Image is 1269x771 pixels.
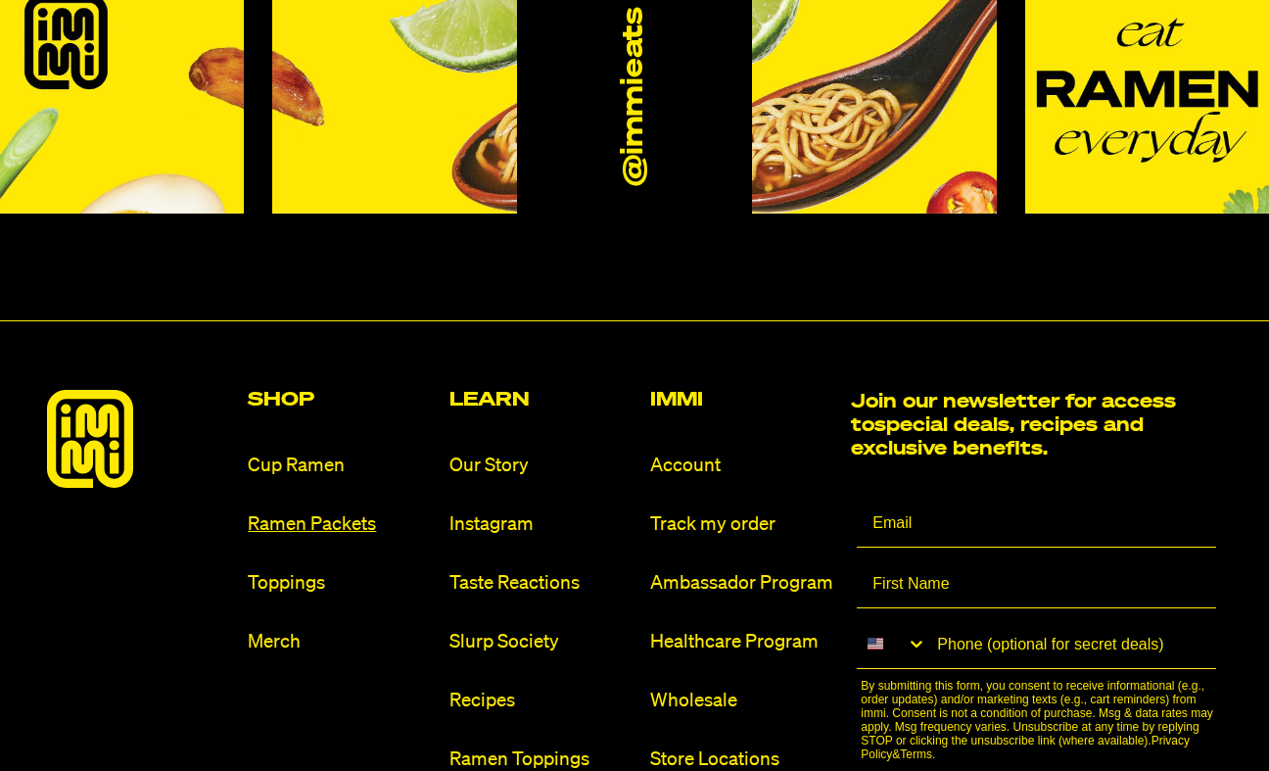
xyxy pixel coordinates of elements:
h2: Join our newsletter for access to special deals, recipes and exclusive benefits. [851,390,1189,460]
a: Taste Reactions [449,570,634,597]
input: First Name [857,559,1216,608]
h2: Immi [650,390,835,410]
input: Email [857,499,1216,548]
input: Phone (optional for secret deals) [927,620,1216,668]
a: Recipes [449,688,634,714]
p: By submitting this form, you consent to receive informational (e.g., order updates) and/or market... [861,679,1222,761]
a: Ramen Packets [248,511,433,538]
img: United States [868,636,883,651]
a: Privacy Policy [861,734,1190,761]
a: Toppings [248,570,433,597]
a: Track my order [650,511,835,538]
a: Account [650,453,835,479]
a: Our Story [449,453,634,479]
a: Cup Ramen [248,453,433,479]
a: Wholesale [650,688,835,714]
a: Terms [900,747,932,761]
a: @immieats [618,7,652,185]
h2: Learn [449,390,634,410]
a: Slurp Society [449,629,634,655]
a: Ambassador Program [650,570,835,597]
a: Merch [248,629,433,655]
a: Instagram [449,511,634,538]
a: Healthcare Program [650,629,835,655]
h2: Shop [248,390,433,410]
img: immieats [47,390,133,488]
button: Search Countries [857,620,927,667]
